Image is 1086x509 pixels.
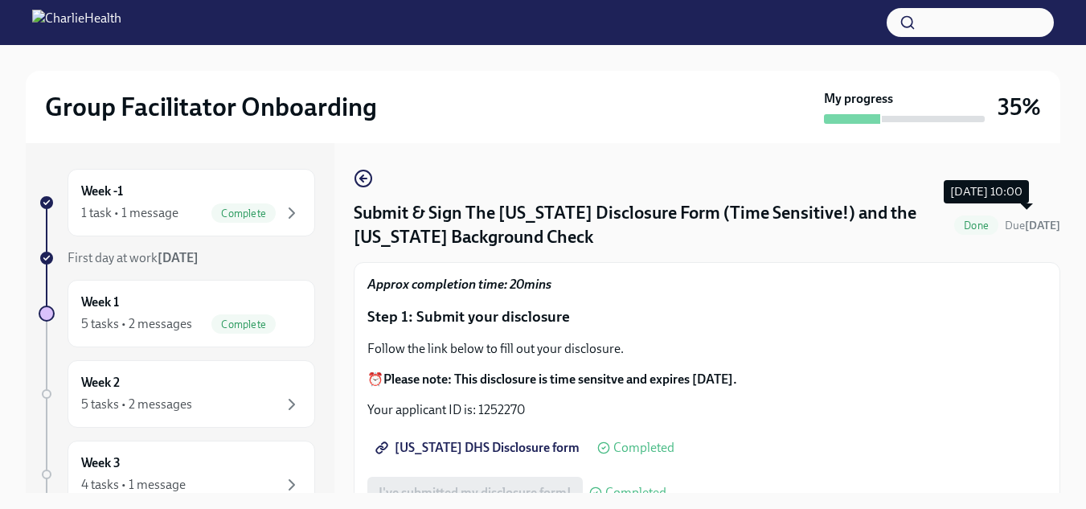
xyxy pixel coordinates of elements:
[158,250,199,265] strong: [DATE]
[367,432,591,464] a: [US_STATE] DHS Disclosure form
[39,360,315,428] a: Week 25 tasks • 2 messages
[81,396,192,413] div: 5 tasks • 2 messages
[354,201,948,249] h4: Submit & Sign The [US_STATE] Disclosure Form (Time Sensitive!) and the [US_STATE] Background Check
[39,169,315,236] a: Week -11 task • 1 messageComplete
[211,318,276,330] span: Complete
[379,440,580,456] span: [US_STATE] DHS Disclosure form
[824,90,893,108] strong: My progress
[39,441,315,508] a: Week 34 tasks • 1 message
[39,280,315,347] a: Week 15 tasks • 2 messagesComplete
[211,207,276,220] span: Complete
[81,204,178,222] div: 1 task • 1 message
[998,92,1041,121] h3: 35%
[367,371,1047,388] p: ⏰
[613,441,674,454] span: Completed
[81,315,192,333] div: 5 tasks • 2 messages
[81,183,123,200] h6: Week -1
[367,277,551,292] strong: Approx completion time: 20mins
[605,486,666,499] span: Completed
[383,371,737,387] strong: Please note: This disclosure is time sensitve and expires [DATE].
[32,10,121,35] img: CharlieHealth
[81,454,121,472] h6: Week 3
[367,306,1047,327] p: Step 1: Submit your disclosure
[81,293,119,311] h6: Week 1
[81,476,186,494] div: 4 tasks • 1 message
[367,401,1047,419] p: Your applicant ID is: 1252270
[954,220,998,232] span: Done
[1025,219,1060,232] strong: [DATE]
[39,249,315,267] a: First day at work[DATE]
[81,374,120,392] h6: Week 2
[45,91,377,123] h2: Group Facilitator Onboarding
[1005,219,1060,232] span: Due
[367,340,1047,358] p: Follow the link below to fill out your disclosure.
[68,250,199,265] span: First day at work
